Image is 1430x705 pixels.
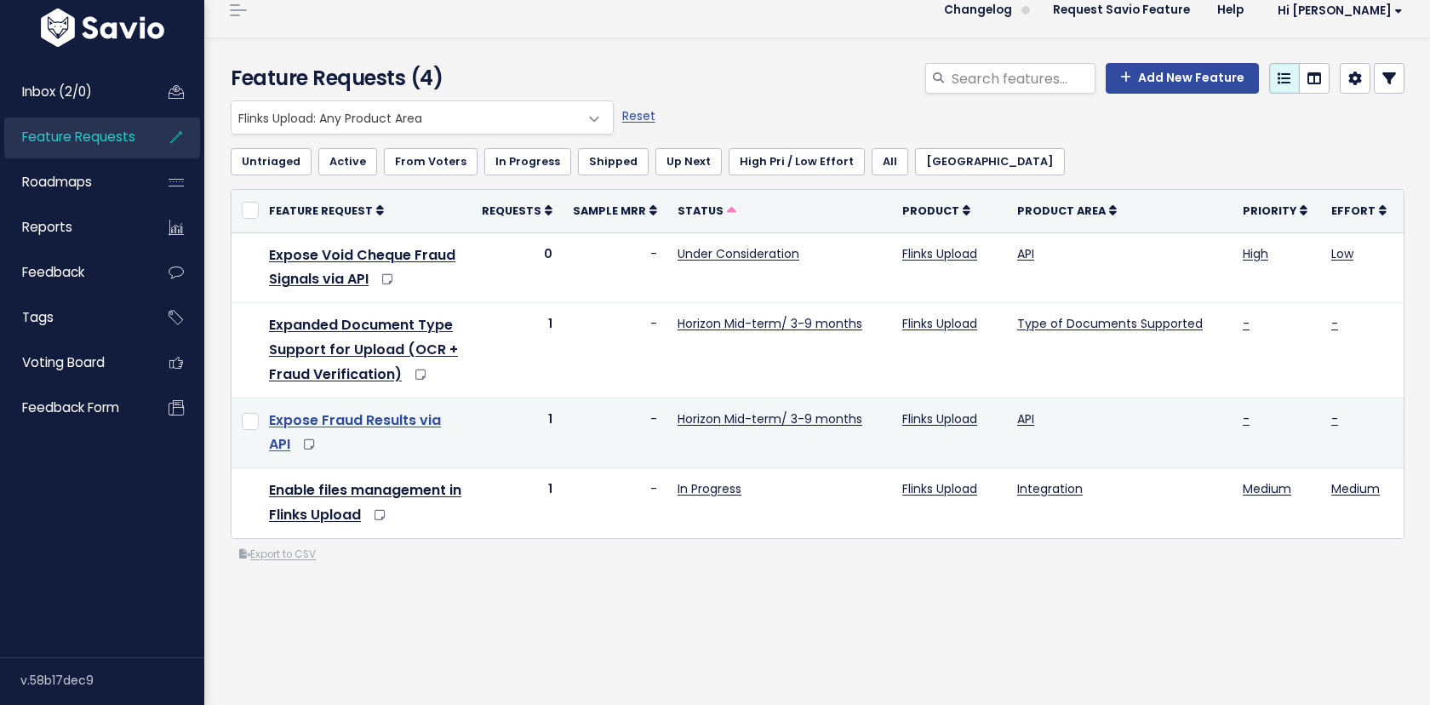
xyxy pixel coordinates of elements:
div: v.58b17dec9 [20,658,204,702]
a: Flinks Upload [902,410,977,427]
a: Effort [1331,202,1387,219]
a: Sample MRR [573,202,657,219]
td: - [563,303,667,398]
a: Untriaged [231,148,312,175]
a: Reset [622,107,655,124]
td: - [563,232,667,303]
a: Priority [1243,202,1307,219]
span: Sample MRR [573,203,646,218]
span: Hi [PERSON_NAME] [1278,4,1403,17]
a: - [1331,410,1338,427]
span: Feedback [22,263,84,281]
a: High [1243,245,1268,262]
span: Changelog [944,4,1012,16]
span: Inbox (2/0) [22,83,92,100]
a: Feature Request [269,202,384,219]
a: High Pri / Low Effort [729,148,865,175]
span: Reports [22,218,72,236]
a: Voting Board [4,343,141,382]
a: Flinks Upload [902,315,977,332]
a: Expose Fraud Results via API [269,410,441,455]
td: - [563,468,667,538]
span: Priority [1243,203,1296,218]
a: Feature Requests [4,117,141,157]
span: Effort [1331,203,1376,218]
a: Status [678,202,736,219]
a: Reports [4,208,141,247]
span: Flinks Upload: Any Product Area [231,100,614,135]
a: Feedback [4,253,141,292]
span: Feature Requests [22,128,135,146]
a: Export to CSV [239,547,316,561]
a: In Progress [678,480,741,497]
span: Roadmaps [22,173,92,191]
img: logo-white.9d6f32f41409.svg [37,9,169,47]
a: Flinks Upload [902,245,977,262]
a: Under Consideration [678,245,799,262]
a: Low [1331,245,1353,262]
a: Up Next [655,148,722,175]
a: Type of Documents Supported [1017,315,1203,332]
a: Inbox (2/0) [4,72,141,112]
a: Medium [1331,480,1380,497]
td: - [563,398,667,468]
a: - [1331,315,1338,332]
a: API [1017,245,1034,262]
td: 0 [472,232,563,303]
a: Roadmaps [4,163,141,202]
span: Status [678,203,724,218]
span: Feedback form [22,398,119,416]
a: From Voters [384,148,478,175]
span: Flinks Upload: Any Product Area [232,101,579,134]
a: API [1017,410,1034,427]
a: Expose Void Cheque Fraud Signals via API [269,245,455,289]
span: Tags [22,308,54,326]
input: Search features... [950,63,1095,94]
a: [GEOGRAPHIC_DATA] [915,148,1065,175]
a: - [1243,315,1250,332]
td: 1 [472,468,563,538]
a: Tags [4,298,141,337]
a: Expanded Document Type Support for Upload (OCR + Fraud Verification) [269,315,458,384]
span: Product [902,203,959,218]
a: Product [902,202,970,219]
a: Add New Feature [1106,63,1259,94]
a: Requests [482,202,552,219]
a: Integration [1017,480,1083,497]
a: Flinks Upload [902,480,977,497]
a: Product Area [1017,202,1117,219]
a: Horizon Mid-term/ 3-9 months [678,410,862,427]
a: - [1243,410,1250,427]
a: Medium [1243,480,1291,497]
a: Horizon Mid-term/ 3-9 months [678,315,862,332]
a: Shipped [578,148,649,175]
span: Voting Board [22,353,105,371]
span: Product Area [1017,203,1106,218]
td: 1 [472,398,563,468]
span: Feature Request [269,203,373,218]
a: Feedback form [4,388,141,427]
ul: Filter feature requests [231,148,1404,175]
h4: Feature Requests (4) [231,63,605,94]
span: Requests [482,203,541,218]
a: In Progress [484,148,571,175]
a: Active [318,148,377,175]
td: 1 [472,303,563,398]
a: Enable files management in Flinks Upload [269,480,461,524]
a: All [872,148,908,175]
